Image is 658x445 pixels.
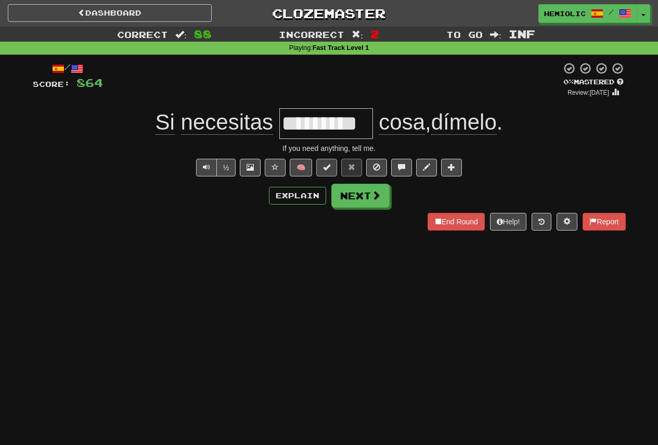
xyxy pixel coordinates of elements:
span: , . [373,110,503,135]
span: Si [156,110,175,135]
button: Round history (alt+y) [532,213,551,231]
button: ½ [216,159,236,176]
span: 88 [194,28,212,40]
button: Add to collection (alt+a) [441,159,462,176]
a: Hemiolic / [538,4,637,23]
button: Favorite sentence (alt+f) [265,159,286,176]
button: Help! [490,213,527,231]
button: Play sentence audio (ctl+space) [196,159,217,176]
button: Discuss sentence (alt+u) [391,159,412,176]
span: necesitas [181,110,273,135]
strong: Fast Track Level 1 [313,44,369,52]
span: : [352,30,363,39]
span: : [490,30,501,39]
div: Mastered [561,78,626,87]
span: Correct [117,29,168,40]
a: Dashboard [8,4,212,22]
span: / [609,8,614,16]
span: Hemiolic [544,9,586,18]
button: End Round [428,213,485,231]
button: Ignore sentence (alt+i) [366,159,387,176]
span: Incorrect [279,29,344,40]
span: 0 % [563,78,574,86]
button: Report [583,213,625,231]
span: cosa [379,110,425,135]
button: 🧠 [290,159,312,176]
div: / [33,62,103,75]
button: Explain [269,187,326,205]
button: Next [331,184,390,208]
span: Score: [33,80,70,88]
a: Clozemaster [227,4,431,22]
span: 864 [76,76,103,89]
button: Edit sentence (alt+d) [416,159,437,176]
span: To go [446,29,483,40]
span: 2 [370,28,379,40]
span: : [175,30,187,39]
button: Set this sentence to 100% Mastered (alt+m) [316,159,337,176]
div: If you need anything, tell me. [33,143,626,154]
div: Text-to-speech controls [194,159,236,176]
span: Inf [509,28,535,40]
span: dímelo [431,110,497,135]
button: Show image (alt+x) [240,159,261,176]
small: Review: [DATE] [567,89,609,96]
button: Reset to 0% Mastered (alt+r) [341,159,362,176]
